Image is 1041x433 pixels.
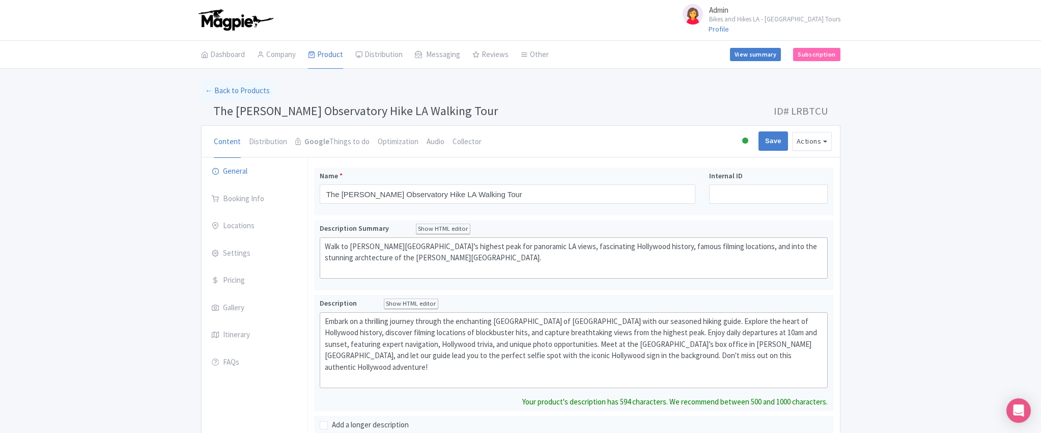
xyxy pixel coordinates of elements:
a: Collector [453,126,482,158]
a: Gallery [202,294,307,322]
a: Distribution [355,41,403,69]
strong: Google [304,136,329,148]
a: Content [214,126,241,158]
a: Dashboard [201,41,245,69]
a: ← Back to Products [201,81,274,101]
span: The [PERSON_NAME] Observatory Hike LA Walking Tour [213,103,498,119]
span: Description Summary [320,224,390,233]
a: Other [521,41,549,69]
span: Name [320,171,338,181]
small: Bikes and Hikes LA - [GEOGRAPHIC_DATA] Tours [709,16,840,22]
div: Show HTML editor [416,224,471,234]
div: Walk to [PERSON_NAME][GEOGRAPHIC_DATA]’s highest peak for panoramic LA views, fascinating Hollywo... [325,241,823,276]
a: FAQs [202,348,307,377]
a: Itinerary [202,321,307,349]
span: Description [320,299,358,308]
a: Pricing [202,266,307,295]
a: Messaging [415,41,460,69]
div: Embark on a thrilling journey through the enchanting [GEOGRAPHIC_DATA] of [GEOGRAPHIC_DATA] with ... [325,316,823,385]
a: General [202,157,307,186]
div: Open Intercom Messenger [1006,398,1031,423]
a: View summary [730,48,781,61]
a: Settings [202,239,307,268]
a: Admin Bikes and Hikes LA - [GEOGRAPHIC_DATA] Tours [674,2,840,26]
span: Admin [709,5,728,15]
a: Reviews [472,41,509,69]
a: Locations [202,212,307,240]
a: Optimization [378,126,418,158]
span: Internal ID [709,171,743,181]
img: logo-ab69f6fb50320c5b225c76a69d11143b.png [196,9,275,31]
span: ID# LRBTCU [774,101,828,121]
div: Show HTML editor [384,299,439,309]
a: Audio [427,126,444,158]
input: Save [758,131,788,151]
button: Actions [792,132,832,151]
a: Company [257,41,296,69]
span: Add a longer description [332,420,409,430]
a: GoogleThings to do [295,126,370,158]
div: Your product's description has 594 characters. We recommend between 500 and 1000 characters. [522,396,828,408]
a: Subscription [793,48,840,61]
a: Product [308,41,343,69]
a: Booking Info [202,185,307,213]
a: Distribution [249,126,287,158]
div: Active [740,133,750,149]
a: Profile [709,24,729,34]
img: avatar_key_member-9c1dde93af8b07d7383eb8b5fb890c87.png [681,2,705,26]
